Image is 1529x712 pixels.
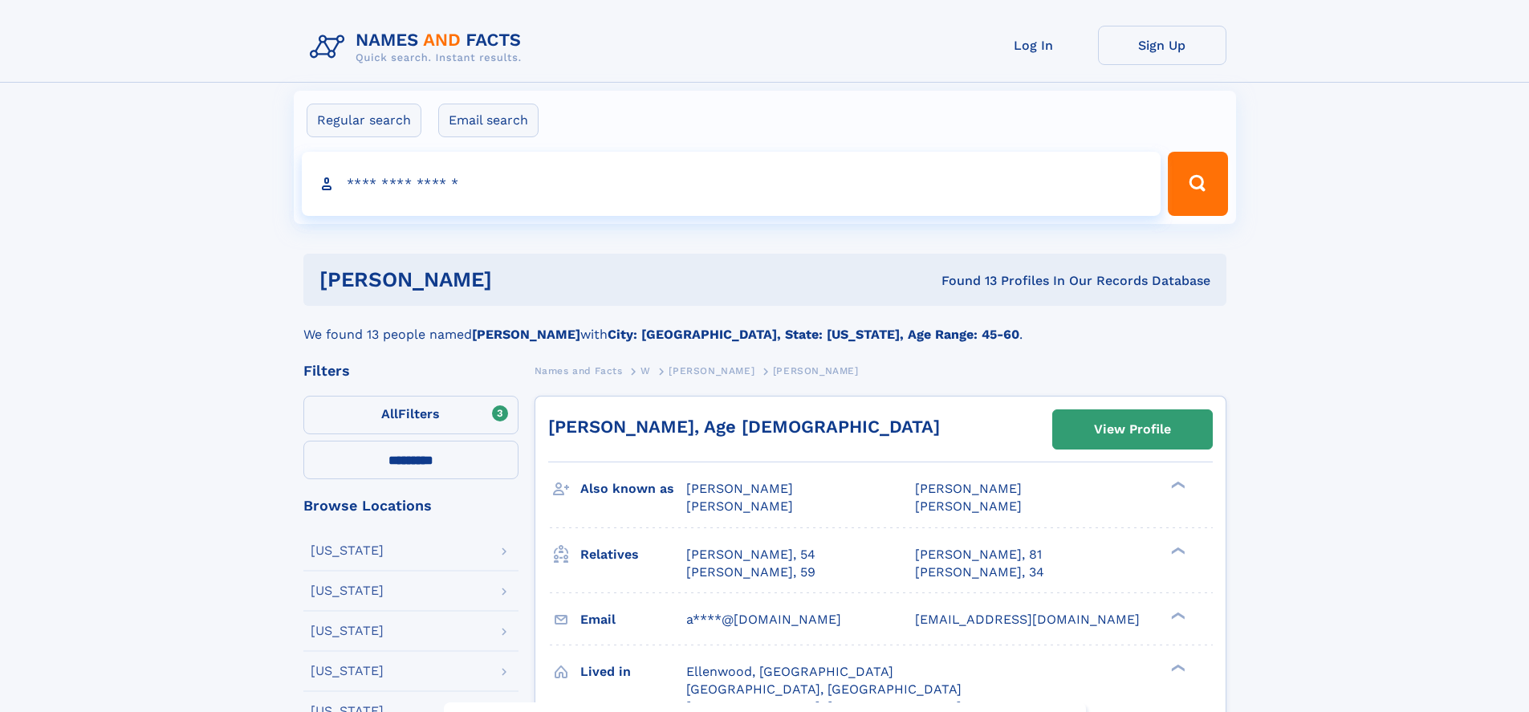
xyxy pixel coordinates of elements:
[303,306,1226,344] div: We found 13 people named with .
[381,406,398,421] span: All
[1167,480,1186,490] div: ❯
[640,365,651,376] span: W
[1167,545,1186,555] div: ❯
[311,544,384,557] div: [US_STATE]
[686,481,793,496] span: [PERSON_NAME]
[773,365,859,376] span: [PERSON_NAME]
[686,498,793,514] span: [PERSON_NAME]
[915,563,1044,581] a: [PERSON_NAME], 34
[915,612,1140,627] span: [EMAIL_ADDRESS][DOMAIN_NAME]
[915,498,1022,514] span: [PERSON_NAME]
[580,541,686,568] h3: Relatives
[303,26,535,69] img: Logo Names and Facts
[1098,26,1226,65] a: Sign Up
[686,664,893,679] span: Ellenwood, [GEOGRAPHIC_DATA]
[580,658,686,686] h3: Lived in
[1167,662,1186,673] div: ❯
[669,360,754,380] a: [PERSON_NAME]
[472,327,580,342] b: [PERSON_NAME]
[686,681,962,697] span: [GEOGRAPHIC_DATA], [GEOGRAPHIC_DATA]
[438,104,539,137] label: Email search
[302,152,1161,216] input: search input
[686,546,815,563] a: [PERSON_NAME], 54
[303,396,518,434] label: Filters
[1167,610,1186,620] div: ❯
[608,327,1019,342] b: City: [GEOGRAPHIC_DATA], State: [US_STATE], Age Range: 45-60
[580,475,686,502] h3: Also known as
[915,481,1022,496] span: [PERSON_NAME]
[319,270,717,290] h1: [PERSON_NAME]
[686,563,815,581] a: [PERSON_NAME], 59
[915,546,1042,563] a: [PERSON_NAME], 81
[535,360,623,380] a: Names and Facts
[640,360,651,380] a: W
[669,365,754,376] span: [PERSON_NAME]
[1168,152,1227,216] button: Search Button
[311,584,384,597] div: [US_STATE]
[548,417,940,437] a: [PERSON_NAME], Age [DEMOGRAPHIC_DATA]
[307,104,421,137] label: Regular search
[1053,410,1212,449] a: View Profile
[311,625,384,637] div: [US_STATE]
[303,364,518,378] div: Filters
[303,498,518,513] div: Browse Locations
[717,272,1210,290] div: Found 13 Profiles In Our Records Database
[1094,411,1171,448] div: View Profile
[311,665,384,677] div: [US_STATE]
[580,606,686,633] h3: Email
[970,26,1098,65] a: Log In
